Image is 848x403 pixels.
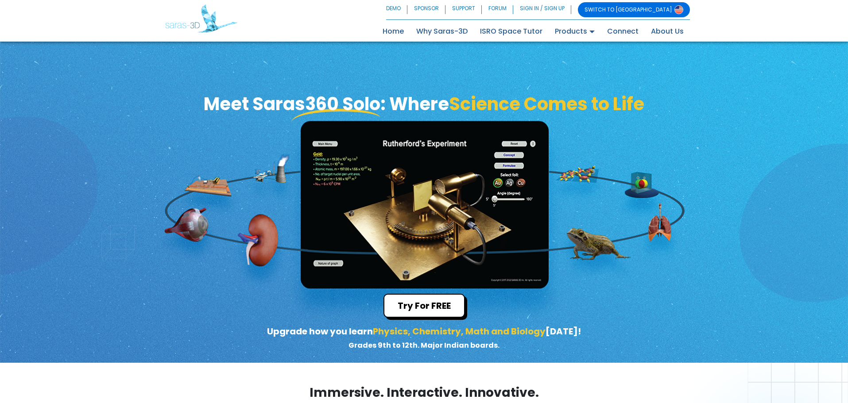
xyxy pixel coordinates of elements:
a: Connect [601,24,645,38]
a: Why Saras-3D [410,24,474,38]
a: Products [549,24,601,38]
a: Home [376,24,410,38]
h3: Immersive. Interactive. Innovative. [298,385,550,401]
a: FORUM [482,2,513,17]
a: SUPPORT [445,2,482,17]
a: ISRO Space Tutor [474,24,549,38]
a: SWITCH TO [GEOGRAPHIC_DATA] [578,2,690,17]
a: DEMO [386,2,407,17]
small: Grades 9th to 12th. Major Indian boards. [348,340,500,350]
span: Physics, Chemistry, Math and Biology [373,325,546,338]
img: Switch to USA [674,5,683,14]
span: Science Comes to Life [449,92,644,116]
h1: Meet Saras360 Solo: Where [159,93,690,115]
img: Saras 3D [165,4,237,33]
a: About Us [645,24,690,38]
a: SPONSOR [407,2,445,17]
button: Try For FREE [383,294,465,318]
p: Upgrade how you learn [DATE]! [186,325,662,351]
a: SIGN IN / SIGN UP [513,2,571,17]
